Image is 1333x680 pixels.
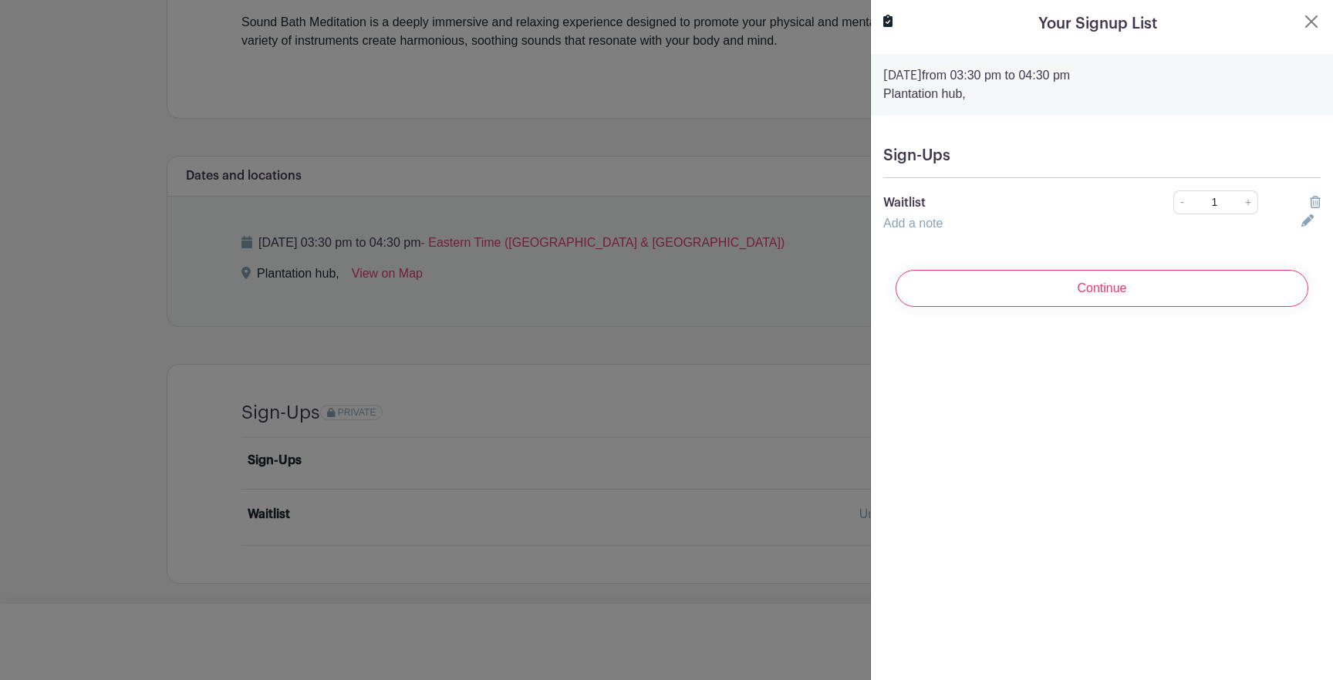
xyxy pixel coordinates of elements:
[883,69,922,82] strong: [DATE]
[1302,12,1321,31] button: Close
[1173,190,1190,214] a: -
[883,66,1321,85] p: from 03:30 pm to 04:30 pm
[1239,190,1258,214] a: +
[896,270,1308,307] input: Continue
[883,194,1131,212] p: Waitlist
[883,146,1321,165] h5: Sign-Ups
[1038,12,1157,35] h5: Your Signup List
[883,85,1321,103] p: Plantation hub,
[883,217,943,230] a: Add a note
